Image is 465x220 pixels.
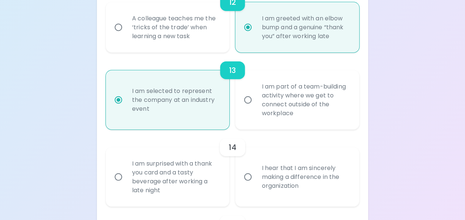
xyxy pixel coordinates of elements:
div: I hear that I am sincerely making a difference in the organization [256,155,355,199]
div: choice-group-check [106,53,359,130]
div: A colleague teaches me the ‘tricks of the trade’ when learning a new task [126,5,226,50]
div: I am part of a team-building activity where we get to connect outside of the workplace [256,73,355,127]
div: I am greeted with an elbow bump and a genuine “thank you” after working late [256,5,355,50]
div: I am selected to represent the company at an industry event [126,78,226,122]
h6: 14 [229,141,236,153]
div: I am surprised with a thank you card and a tasty beverage after working a late night [126,150,226,204]
div: choice-group-check [106,130,359,207]
h6: 13 [229,64,236,76]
